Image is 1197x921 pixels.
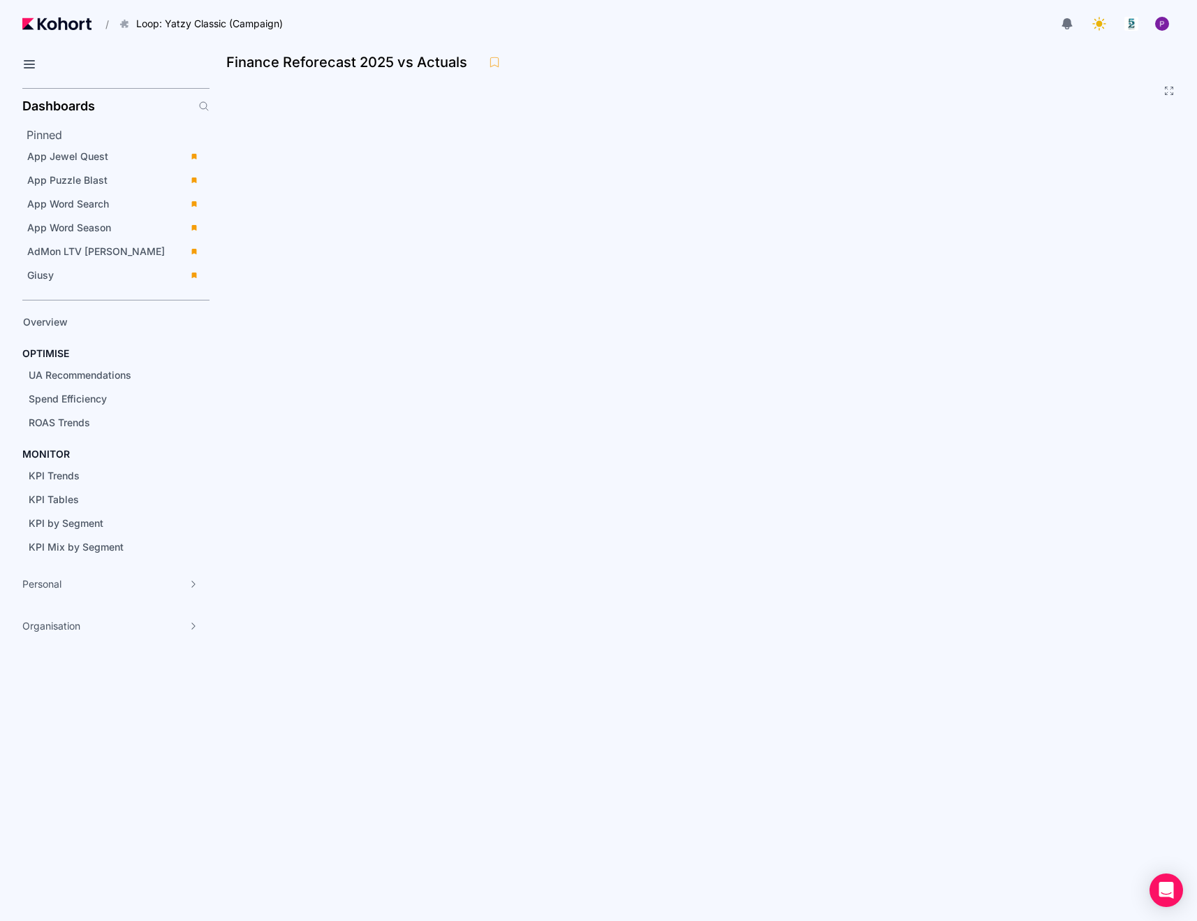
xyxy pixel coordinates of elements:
a: Spend Efficiency [24,389,186,409]
span: Spend Efficiency [29,393,107,405]
a: App Word Season [22,217,205,238]
button: Loop: Yatzy Classic (Campaign) [112,12,298,36]
span: / [94,17,109,31]
span: App Word Season [27,222,111,233]
span: ROAS Trends [29,416,90,428]
h2: Pinned [27,126,210,143]
a: ROAS Trends [24,412,186,433]
div: Open Intercom Messenger [1150,873,1183,907]
h2: Dashboards [22,100,95,113]
button: Fullscreen [1163,85,1175,96]
h4: OPTIMISE [22,347,69,361]
h3: Finance Reforecast 2025 vs Actuals [226,55,476,69]
span: App Jewel Quest [27,150,108,162]
img: logo_logo_images_1_20240607072359498299_20240828135028712857.jpeg [1124,17,1138,31]
a: AdMon LTV [PERSON_NAME] [22,241,205,262]
span: Loop: Yatzy Classic (Campaign) [136,17,283,31]
span: UA Recommendations [29,369,131,381]
a: Overview [18,312,186,333]
a: UA Recommendations [24,365,186,386]
a: App Word Search [22,194,205,215]
a: KPI Mix by Segment [24,537,186,558]
span: AdMon LTV [PERSON_NAME] [27,245,165,257]
span: Giusy [27,269,54,281]
span: KPI Mix by Segment [29,541,124,553]
a: KPI by Segment [24,513,186,534]
span: App Puzzle Blast [27,174,108,186]
span: Organisation [22,619,80,633]
span: KPI Tables [29,493,79,505]
span: Overview [23,316,68,328]
h4: MONITOR [22,447,70,461]
a: Giusy [22,265,205,286]
span: Personal [22,577,61,591]
span: KPI Trends [29,470,80,481]
a: App Puzzle Blast [22,170,205,191]
img: Kohort logo [22,17,91,30]
a: KPI Trends [24,465,186,486]
span: KPI by Segment [29,517,103,529]
span: App Word Search [27,198,109,210]
a: KPI Tables [24,489,186,510]
a: App Jewel Quest [22,146,205,167]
